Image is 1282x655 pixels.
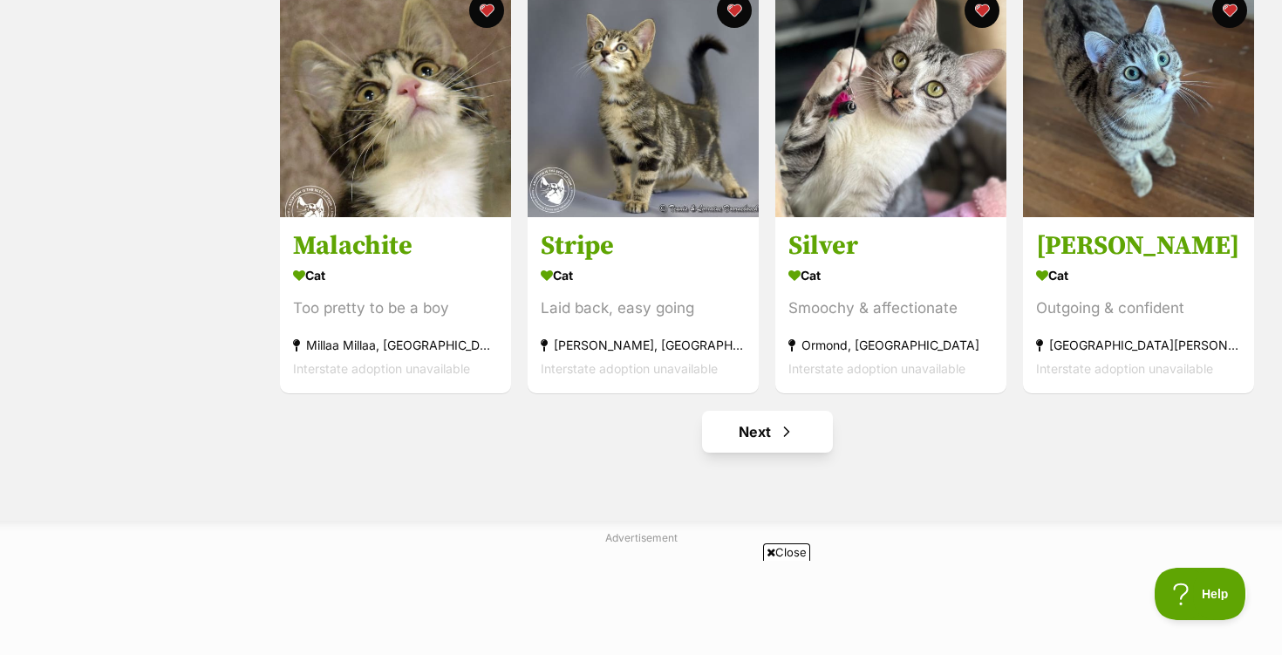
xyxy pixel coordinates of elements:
h3: Silver [788,229,993,263]
div: Cat [293,263,498,288]
div: Cat [788,263,993,288]
h3: Malachite [293,229,498,263]
div: [GEOGRAPHIC_DATA][PERSON_NAME][GEOGRAPHIC_DATA] [1036,333,1241,357]
div: Millaa Millaa, [GEOGRAPHIC_DATA] [293,333,498,357]
a: Next page [702,411,833,453]
span: Close [763,543,810,561]
div: Ormond, [GEOGRAPHIC_DATA] [788,333,993,357]
span: Interstate adoption unavailable [1036,361,1213,376]
a: Malachite Cat Too pretty to be a boy Millaa Millaa, [GEOGRAPHIC_DATA] Interstate adoption unavail... [280,216,511,393]
span: Interstate adoption unavailable [788,361,965,376]
a: Silver Cat Smoochy & affectionate Ormond, [GEOGRAPHIC_DATA] Interstate adoption unavailable favou... [775,216,1006,393]
iframe: Help Scout Beacon - Open [1155,568,1247,620]
div: [PERSON_NAME], [GEOGRAPHIC_DATA] [541,333,746,357]
iframe: Advertisement [218,568,1064,646]
span: Interstate adoption unavailable [541,361,718,376]
div: Too pretty to be a boy [293,297,498,320]
div: Cat [541,263,746,288]
a: Stripe Cat Laid back, easy going [PERSON_NAME], [GEOGRAPHIC_DATA] Interstate adoption unavailable... [528,216,759,393]
h3: [PERSON_NAME] [1036,229,1241,263]
div: Outgoing & confident [1036,297,1241,320]
h3: Stripe [541,229,746,263]
div: Laid back, easy going [541,297,746,320]
div: Cat [1036,263,1241,288]
div: Smoochy & affectionate [788,297,993,320]
nav: Pagination [278,411,1256,453]
a: [PERSON_NAME] Cat Outgoing & confident [GEOGRAPHIC_DATA][PERSON_NAME][GEOGRAPHIC_DATA] Interstate... [1023,216,1254,393]
span: Interstate adoption unavailable [293,361,470,376]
